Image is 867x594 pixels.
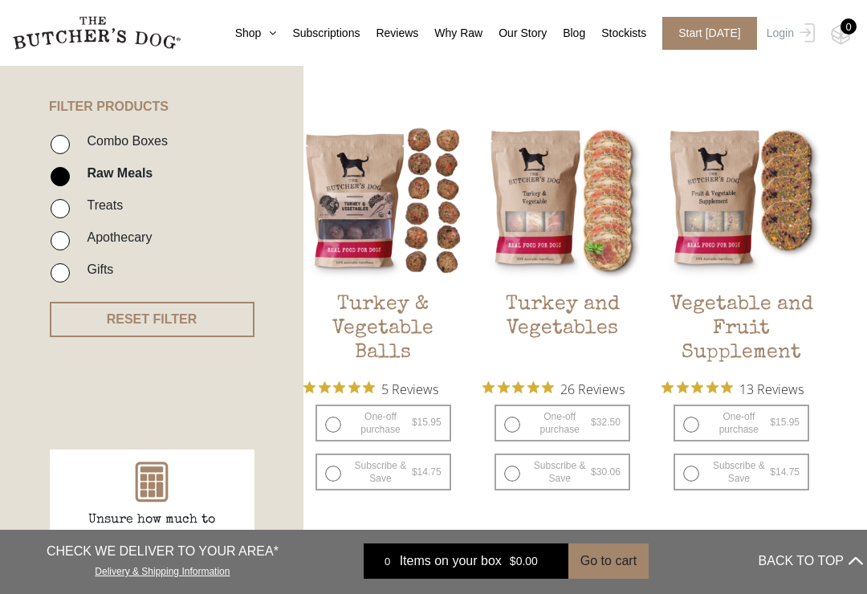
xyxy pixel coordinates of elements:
label: One-off purchase [315,405,451,441]
a: Shop [219,25,277,42]
span: Items on your box [400,551,502,571]
p: Unsure how much to feed? [71,511,232,549]
div: 0 [376,553,400,569]
button: Rated 4.9 out of 5 stars from 26 reviews. Jump to reviews. [482,376,625,401]
img: Turkey and Vegetables [482,120,642,280]
bdi: 15.95 [770,417,800,428]
label: Gifts [79,258,113,280]
button: RESET FILTER [50,302,254,337]
a: Reviews [360,25,418,42]
a: Stockists [585,25,646,42]
a: Login [763,17,815,50]
h2: Turkey and Vegetables [482,293,642,368]
bdi: 14.75 [770,466,800,478]
button: BACK TO TOP [759,542,863,580]
a: Our Story [482,25,547,42]
bdi: 14.75 [412,466,442,478]
span: $ [591,466,596,478]
label: Treats [79,194,123,216]
a: Why Raw [418,25,482,42]
img: Vegetable and Fruit Supplement [661,120,821,280]
span: Start [DATE] [662,17,757,50]
button: Rated 5 out of 5 stars from 5 reviews. Jump to reviews. [303,376,438,401]
label: Raw Meals [79,162,153,184]
a: Turkey and VegetablesTurkey and Vegetables [482,120,642,368]
img: TBD_Cart-Empty.png [831,24,851,45]
span: $ [412,466,417,478]
a: Subscriptions [276,25,360,42]
button: Go to cart [568,543,649,579]
span: $ [770,466,775,478]
label: One-off purchase [674,405,809,441]
bdi: 32.50 [591,417,621,428]
a: Vegetable and Fruit SupplementVegetable and Fruit Supplement [661,120,821,368]
a: Delivery & Shipping Information [95,562,230,577]
button: Rated 4.9 out of 5 stars from 13 reviews. Jump to reviews. [661,376,804,401]
label: Subscribe & Save [315,454,451,490]
h2: Turkey & Vegetable Balls [303,293,463,368]
span: $ [412,417,417,428]
a: Blog [547,25,585,42]
label: Subscribe & Save [495,454,630,490]
bdi: 30.06 [591,466,621,478]
span: $ [770,417,775,428]
h2: Vegetable and Fruit Supplement [661,293,821,368]
span: 5 Reviews [381,376,438,401]
label: Combo Boxes [79,130,168,152]
a: Turkey & Vegetable BallsTurkey & Vegetable Balls [303,120,463,368]
div: 0 [841,18,857,35]
span: $ [591,417,596,428]
span: 13 Reviews [739,376,804,401]
label: Apothecary [79,226,152,248]
a: 0 Items on your box $0.00 [364,543,568,579]
span: 26 Reviews [560,376,625,401]
bdi: 15.95 [412,417,442,428]
label: Subscribe & Save [674,454,809,490]
span: $ [510,555,516,568]
p: CHECK WE DELIVER TO YOUR AREA* [47,542,279,561]
img: Turkey & Vegetable Balls [303,120,463,280]
bdi: 0.00 [510,555,538,568]
label: One-off purchase [495,405,630,441]
a: Start [DATE] [646,17,763,50]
